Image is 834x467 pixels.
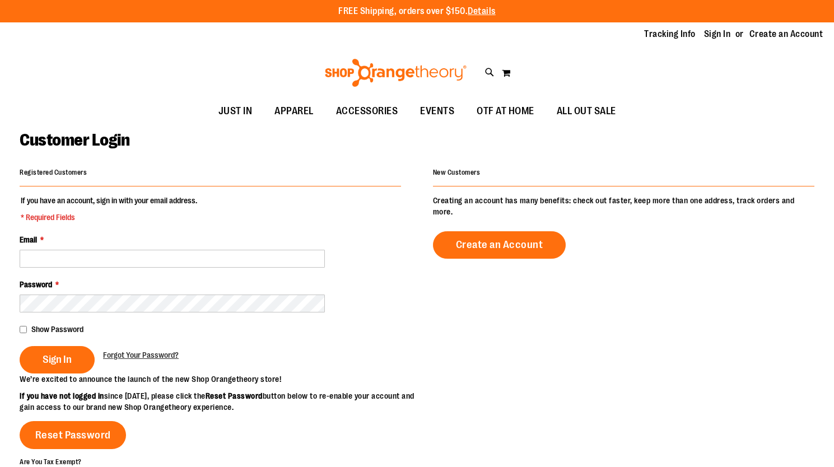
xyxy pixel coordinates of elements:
[31,325,83,334] span: Show Password
[433,195,814,217] p: Creating an account has many benefits: check out faster, keep more than one address, track orders...
[20,457,82,465] strong: Are You Tax Exempt?
[336,99,398,124] span: ACCESSORIES
[20,391,104,400] strong: If you have not logged in
[749,28,823,40] a: Create an Account
[420,99,454,124] span: EVENTS
[20,280,52,289] span: Password
[21,212,197,223] span: * Required Fields
[644,28,696,40] a: Tracking Info
[20,346,95,373] button: Sign In
[274,99,314,124] span: APPAREL
[20,421,126,449] a: Reset Password
[433,231,566,259] a: Create an Account
[477,99,534,124] span: OTF AT HOME
[103,349,179,361] a: Forgot Your Password?
[20,235,37,244] span: Email
[20,195,198,223] legend: If you have an account, sign in with your email address.
[20,169,87,176] strong: Registered Customers
[323,59,468,87] img: Shop Orangetheory
[704,28,731,40] a: Sign In
[20,373,417,385] p: We’re excited to announce the launch of the new Shop Orangetheory store!
[103,351,179,359] span: Forgot Your Password?
[43,353,72,366] span: Sign In
[20,390,417,413] p: since [DATE], please click the button below to re-enable your account and gain access to our bran...
[456,239,543,251] span: Create an Account
[338,5,496,18] p: FREE Shipping, orders over $150.
[20,130,129,150] span: Customer Login
[35,429,111,441] span: Reset Password
[206,391,263,400] strong: Reset Password
[468,6,496,16] a: Details
[557,99,616,124] span: ALL OUT SALE
[433,169,481,176] strong: New Customers
[218,99,253,124] span: JUST IN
